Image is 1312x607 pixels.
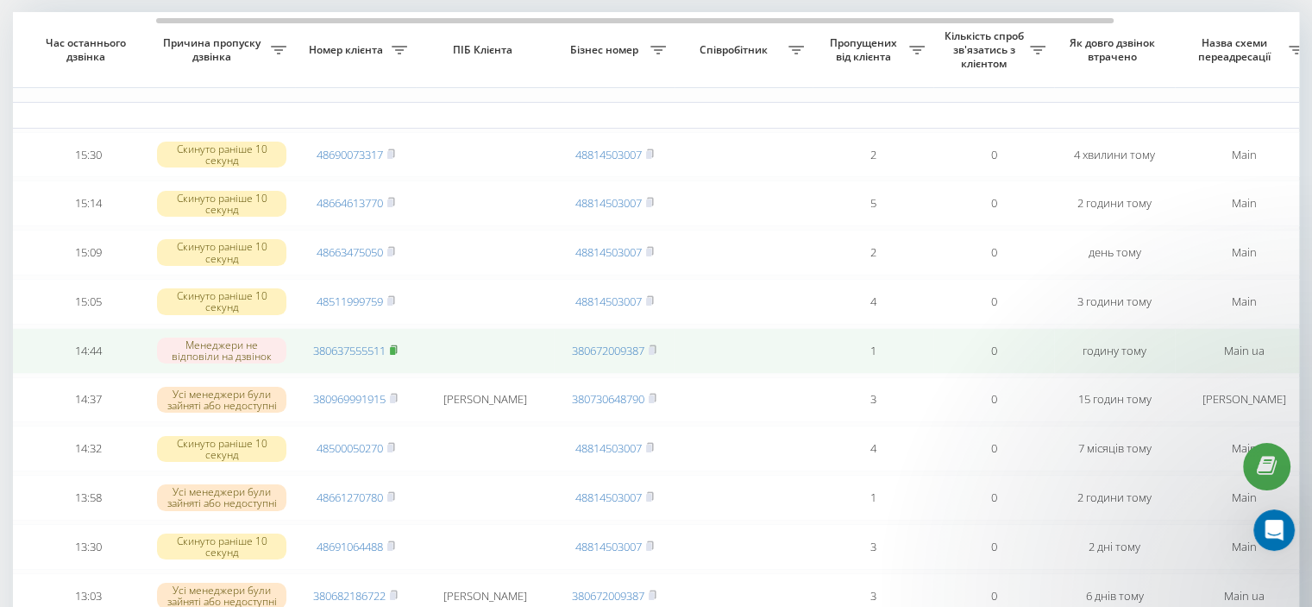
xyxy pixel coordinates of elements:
td: 0 [933,180,1054,226]
td: 4 хвилини тому [1054,132,1175,178]
td: 0 [933,524,1054,570]
span: Пропущених від клієнта [821,36,909,63]
a: 48814503007 [575,440,642,456]
td: 2 [813,230,933,275]
td: 14:37 [28,377,148,423]
a: 48661270780 [317,490,383,505]
td: 15:09 [28,230,148,275]
td: 3 [813,377,933,423]
a: 48814503007 [575,195,642,211]
td: 4 [813,279,933,325]
span: Час останнього дзвінка [41,36,135,63]
a: 48500050270 [317,440,383,456]
td: 5 [813,180,933,226]
div: Усі менеджери були зайняті або недоступні [157,387,286,413]
span: Причина пропуску дзвінка [157,36,271,63]
td: 0 [933,279,1054,325]
td: 7 місяців тому [1054,426,1175,471]
a: 48664613770 [317,195,383,211]
a: 380672009387 [572,343,644,358]
div: Скинуто раніше 10 секунд [157,191,286,217]
div: Скинуто раніше 10 секунд [157,436,286,462]
a: 380730648790 [572,391,644,407]
a: 48814503007 [575,147,642,162]
td: 14:32 [28,426,148,471]
td: 4 [813,426,933,471]
td: 2 години тому [1054,180,1175,226]
td: 3 години тому [1054,279,1175,325]
span: ПІБ Клієнта [430,43,539,57]
td: 15:14 [28,180,148,226]
a: 48814503007 [575,490,642,505]
span: Як довго дзвінок втрачено [1068,36,1161,63]
td: годину тому [1054,328,1175,374]
div: Менеджери не відповіли на дзвінок [157,338,286,364]
a: 380672009387 [572,588,644,604]
td: 13:30 [28,524,148,570]
td: 1 [813,475,933,521]
div: Скинуто раніше 10 секунд [157,142,286,168]
span: Кількість спроб зв'язатись з клієнтом [942,29,1030,70]
td: 2 [813,132,933,178]
td: 14:44 [28,328,148,374]
a: 380969991915 [313,391,386,407]
td: 0 [933,230,1054,275]
td: 2 дні тому [1054,524,1175,570]
td: [PERSON_NAME] [416,377,554,423]
div: Усі менеджери були зайняті або недоступні [157,484,286,510]
a: 380682186722 [313,588,386,604]
td: 15:30 [28,132,148,178]
td: 0 [933,132,1054,178]
td: 0 [933,328,1054,374]
a: 48690073317 [317,147,383,162]
td: 0 [933,377,1054,423]
a: 48511999759 [317,294,383,309]
iframe: Intercom live chat [1253,509,1295,551]
td: 15 годин тому [1054,377,1175,423]
span: Назва схеми переадресації [1183,36,1289,63]
span: Бізнес номер [562,43,650,57]
span: Номер клієнта [304,43,392,57]
td: 0 [933,426,1054,471]
a: 48663475050 [317,244,383,260]
td: 0 [933,475,1054,521]
a: 380637555511 [313,343,386,358]
span: Співробітник [683,43,788,57]
td: 13:58 [28,475,148,521]
a: 48691064488 [317,539,383,554]
td: 15:05 [28,279,148,325]
td: 3 [813,524,933,570]
div: Скинуто раніше 10 секунд [157,534,286,560]
a: 48814503007 [575,294,642,309]
td: 1 [813,328,933,374]
td: день тому [1054,230,1175,275]
div: Скинуто раніше 10 секунд [157,288,286,314]
a: 48814503007 [575,244,642,260]
a: 48814503007 [575,539,642,554]
div: Скинуто раніше 10 секунд [157,239,286,265]
td: 2 години тому [1054,475,1175,521]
